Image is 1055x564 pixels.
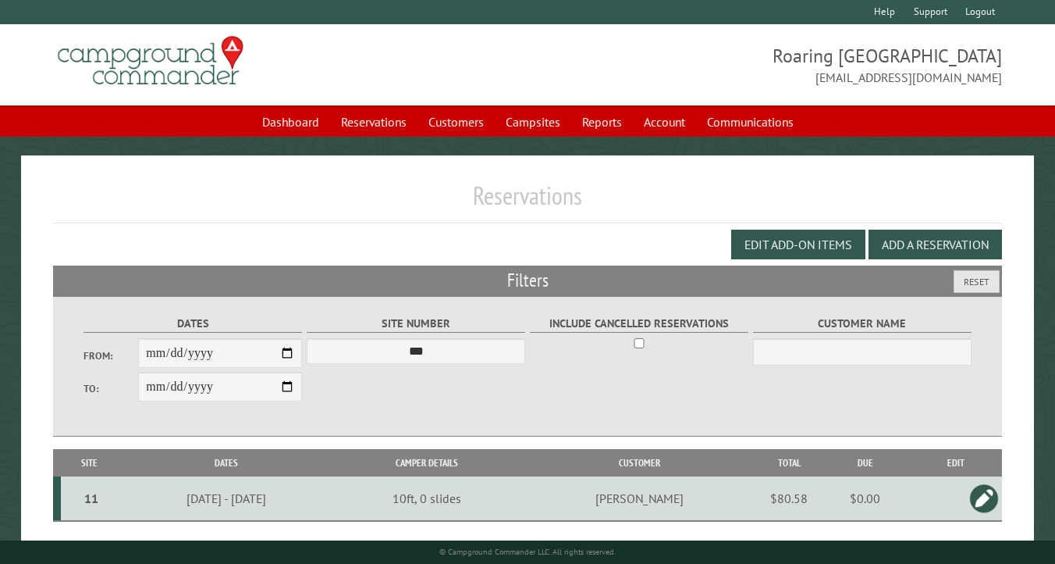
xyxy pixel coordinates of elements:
label: To: [83,381,138,396]
th: Edit [910,449,1002,477]
button: Edit Add-on Items [731,230,865,259]
a: Account [634,107,694,137]
label: Include Cancelled Reservations [530,315,748,333]
a: Reports [573,107,631,137]
a: Campsites [496,107,570,137]
label: Dates [83,315,302,333]
small: © Campground Commander LLC. All rights reserved. [439,547,616,557]
td: [PERSON_NAME] [520,477,758,521]
td: 10ft, 0 slides [333,477,520,521]
td: $0.00 [820,477,910,521]
a: Customers [419,107,493,137]
img: Campground Commander [53,30,248,91]
button: Reset [954,270,1000,293]
a: Reservations [332,107,416,137]
label: Site Number [307,315,525,333]
th: Dates [119,449,334,477]
label: Customer Name [753,315,972,333]
th: Site [61,449,119,477]
a: Dashboard [253,107,329,137]
th: Total [758,449,820,477]
th: Camper Details [333,449,520,477]
th: Customer [520,449,758,477]
div: [DATE] - [DATE] [121,491,331,506]
span: Roaring [GEOGRAPHIC_DATA] [EMAIL_ADDRESS][DOMAIN_NAME] [527,43,1002,87]
a: Communications [698,107,803,137]
label: From: [83,348,138,363]
h1: Reservations [53,180,1003,223]
td: $80.58 [758,477,820,521]
div: 11 [67,491,116,506]
th: Due [820,449,910,477]
button: Add a Reservation [869,230,1002,259]
h2: Filters [53,266,1003,295]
